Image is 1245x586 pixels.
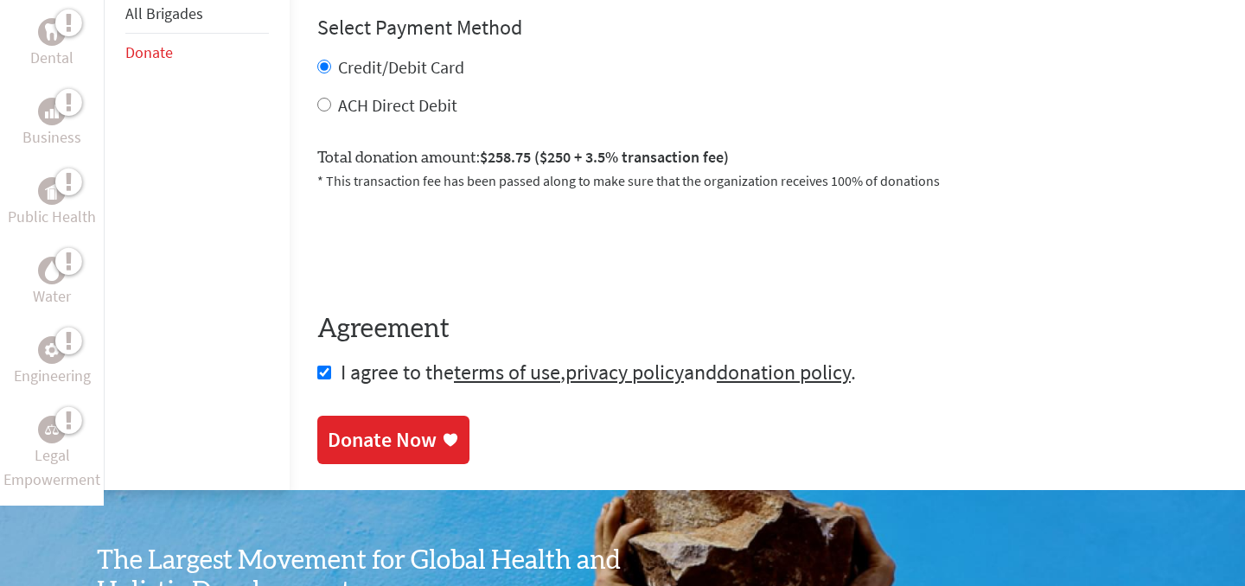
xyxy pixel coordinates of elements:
[14,364,91,388] p: Engineering
[38,177,66,205] div: Public Health
[338,56,464,78] label: Credit/Debit Card
[38,257,66,284] div: Water
[38,336,66,364] div: Engineering
[317,314,1217,345] h4: Agreement
[3,416,100,492] a: Legal EmpowermentLegal Empowerment
[45,343,59,357] img: Engineering
[125,42,173,62] a: Donate
[45,105,59,118] img: Business
[45,261,59,281] img: Water
[38,98,66,125] div: Business
[14,336,91,388] a: EngineeringEngineering
[45,424,59,435] img: Legal Empowerment
[30,46,73,70] p: Dental
[317,170,1217,191] p: * This transaction fee has been passed along to make sure that the organization receives 100% of ...
[8,177,96,229] a: Public HealthPublic Health
[317,212,580,279] iframe: reCAPTCHA
[33,257,71,309] a: WaterWater
[317,145,729,170] label: Total donation amount:
[125,34,269,72] li: Donate
[38,416,66,443] div: Legal Empowerment
[22,98,81,150] a: BusinessBusiness
[8,205,96,229] p: Public Health
[317,14,1217,41] h4: Select Payment Method
[717,359,851,385] a: donation policy
[125,3,203,23] a: All Brigades
[480,147,729,167] span: $258.75 ($250 + 3.5% transaction fee)
[22,125,81,150] p: Business
[33,284,71,309] p: Water
[45,182,59,200] img: Public Health
[317,416,469,464] a: Donate Now
[38,18,66,46] div: Dental
[338,94,457,116] label: ACH Direct Debit
[454,359,560,385] a: terms of use
[328,426,437,454] div: Donate Now
[30,18,73,70] a: DentalDental
[45,24,59,41] img: Dental
[3,443,100,492] p: Legal Empowerment
[565,359,684,385] a: privacy policy
[341,359,856,385] span: I agree to the , and .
